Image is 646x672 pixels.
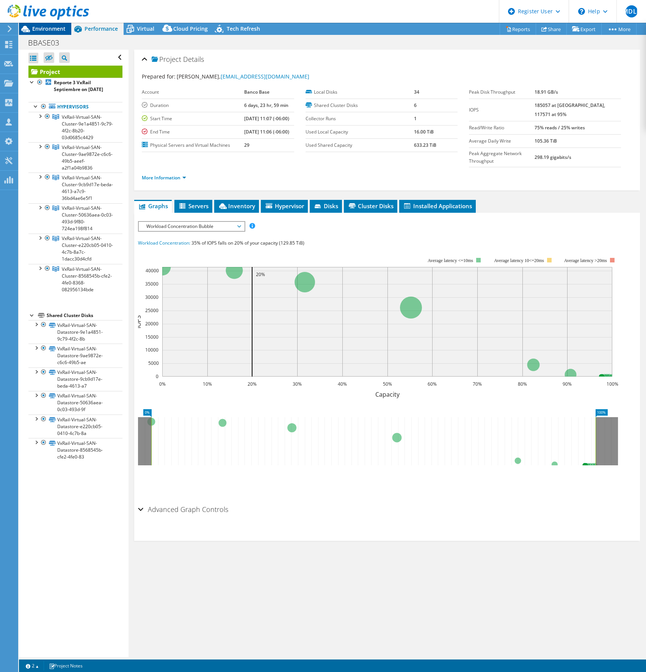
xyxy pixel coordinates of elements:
span: VxRail-Virtual-SAN-Cluster-9e1a4851-9c79-4f2c-8b20-03d0685c4429 [62,114,113,141]
a: [EMAIL_ADDRESS][DOMAIN_NAME] [221,73,309,80]
text: 100% [607,381,618,387]
label: Peak Aggregate Network Throughput [469,150,535,165]
a: Reporte 3 VxRail Septiembre on [DATE] [28,78,122,94]
span: Details [183,55,204,64]
h1: BBASE03 [25,39,71,47]
a: VxRail-Virtual-SAN-Cluster-8568545b-cfe2-4fe0-8368-082956134bde [28,264,122,294]
text: 70% [473,381,482,387]
label: Physical Servers and Virtual Machines [142,141,244,149]
label: Shared Cluster Disks [306,102,414,109]
span: VxRail-Virtual-SAN-Cluster-e220cb05-0410-4c7b-8a7c-1dacc30d4cfd [62,235,113,262]
b: 34 [414,89,419,95]
text: 80% [518,381,527,387]
span: [PERSON_NAME], [177,73,309,80]
a: Project Notes [44,661,88,670]
label: Used Shared Capacity [306,141,414,149]
a: VxRail-Virtual-SAN-Cluster-9cb9d17e-beda-4613-a7c9-36bd4ae6e5f1 [28,173,122,203]
text: 90% [563,381,572,387]
span: Inventory [218,202,255,210]
text: 30000 [145,294,158,300]
label: Used Local Capacity [306,128,414,136]
text: Average latency >20ms [564,258,607,263]
b: Reporte 3 VxRail Septiembre on [DATE] [54,79,103,93]
label: Start Time [142,115,244,122]
span: Environment [32,25,66,32]
span: Hypervisor [265,202,304,210]
text: 0 [156,373,158,380]
label: Account [142,88,244,96]
span: Cluster Disks [348,202,394,210]
text: IOPS [134,315,143,328]
span: Cloud Pricing [173,25,208,32]
span: Installed Applications [403,202,472,210]
text: 40% [338,381,347,387]
div: Shared Cluster Disks [47,311,122,320]
label: Local Disks [306,88,414,96]
text: 25000 [145,307,158,314]
text: 20% [256,271,265,278]
label: Duration [142,102,244,109]
span: VxRail-Virtual-SAN-Cluster-9ae9872e-c6c6-49b5-aeef-a2f1a04b9836 [62,144,113,171]
span: Project [152,56,181,63]
a: VxRail-Virtual-SAN-Cluster-9ae9872e-c6c6-49b5-aeef-a2f1a04b9836 [28,142,122,173]
b: 6 [414,102,417,108]
a: More [601,23,637,35]
b: Banco Base [244,89,270,95]
span: Workload Concentration Bubble [143,222,240,231]
b: 185057 at [GEOGRAPHIC_DATA], 117571 at 95% [535,102,605,118]
a: VxRail-Virtual-SAN-Datastore-9e1a4851-9c79-4f2c-8b [28,320,122,344]
span: VxRail-Virtual-SAN-Cluster-50636aea-0c03-493d-9f80-724ea198f814 [62,205,113,232]
label: End Time [142,128,244,136]
a: Reports [500,23,536,35]
span: Virtual [137,25,154,32]
b: 105.36 TiB [535,138,557,144]
a: VxRail-Virtual-SAN-Datastore-8568545b-cfe2-4fe0-83 [28,438,122,462]
b: 29 [244,142,249,148]
text: 35000 [145,281,158,287]
span: Graphs [138,202,168,210]
span: Servers [178,202,209,210]
b: 18.91 GB/s [535,89,558,95]
span: VxRail-Virtual-SAN-Cluster-8568545b-cfe2-4fe0-8368-082956134bde [62,266,112,293]
text: 5000 [148,360,159,366]
b: 6 days, 23 hr, 59 min [244,102,289,108]
svg: \n [578,8,585,15]
label: Read/Write Ratio [469,124,535,132]
text: Capacity [375,390,400,399]
label: Collector Runs [306,115,414,122]
a: VxRail-Virtual-SAN-Cluster-e220cb05-0410-4c7b-8a7c-1dacc30d4cfd [28,234,122,264]
a: VxRail-Virtual-SAN-Cluster-50636aea-0c03-493d-9f80-724ea198f814 [28,203,122,234]
a: Share [536,23,567,35]
a: More Information [142,174,186,181]
text: 30% [293,381,302,387]
span: 35% of IOPS falls on 20% of your capacity (129.85 TiB) [191,240,304,246]
tspan: Average latency 10<=20ms [494,258,544,263]
span: Disks [314,202,338,210]
label: Peak Disk Throughput [469,88,535,96]
a: 2 [20,661,44,670]
b: 633.23 TiB [414,142,436,148]
span: Performance [85,25,118,32]
text: 0% [159,381,166,387]
text: 10000 [145,347,158,353]
a: VxRail-Virtual-SAN-Datastore-e220cb05-0410-4c7b-8a [28,415,122,438]
b: 16.00 TiB [414,129,434,135]
span: Workload Concentration: [138,240,190,246]
h2: Advanced Graph Controls [138,502,228,517]
text: 10% [203,381,212,387]
a: Hypervisors [28,102,122,112]
span: Tech Refresh [227,25,260,32]
a: Export [566,23,602,35]
text: 50% [383,381,392,387]
a: Project [28,66,122,78]
text: 20000 [145,320,158,327]
label: IOPS [469,106,535,114]
span: MDLP [626,5,638,17]
b: [DATE] 11:07 (-06:00) [244,115,289,122]
a: VxRail-Virtual-SAN-Datastore-50636aea-0c03-493d-9f [28,391,122,415]
text: 60% [428,381,437,387]
text: 15000 [145,334,158,340]
tspan: Average latency <=10ms [428,258,474,263]
a: VxRail-Virtual-SAN-Datastore-9ae9872e-c6c6-49b5-ae [28,344,122,367]
text: 20% [248,381,257,387]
